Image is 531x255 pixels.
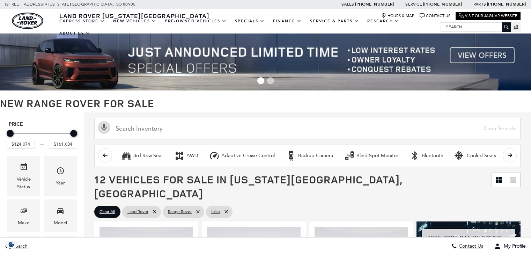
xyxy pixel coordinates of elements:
div: Blind Spot Monitor [344,151,355,161]
div: MakeMake [7,199,40,232]
button: BluetoothBluetooth [406,148,447,163]
input: Maximum [49,140,77,149]
div: Cooled Seats [455,151,465,161]
span: Land Rover [US_STATE][GEOGRAPHIC_DATA] [59,12,209,20]
button: Adaptive Cruise ControlAdaptive Cruise Control [205,148,279,163]
button: Backup CameraBackup Camera [282,148,337,163]
a: Service & Parts [306,15,363,27]
a: EXPRESS STORE [55,15,109,27]
span: Contact Us [457,243,483,249]
div: Price [7,127,77,149]
span: false [211,207,220,216]
nav: Main Navigation [55,15,441,39]
a: Visit Our Jaguar Website [459,13,517,19]
div: VehicleVehicle Status [7,156,40,196]
div: AWD [174,151,185,161]
button: AWDAWD [170,148,202,163]
a: Finance [269,15,306,27]
button: 3rd Row Seat3rd Row Seat [117,148,167,163]
a: [PHONE_NUMBER] [355,1,394,7]
input: Search [441,23,511,31]
div: Blind Spot Monitor [356,153,398,159]
span: Land Rover [127,207,148,216]
section: Click to Open Cookie Consent Modal [3,241,20,248]
div: Cooled Seats [467,153,496,159]
input: Minimum [7,140,35,149]
a: [PHONE_NUMBER] [423,1,462,7]
span: Year [56,165,65,179]
a: New Vehicles [109,15,161,27]
div: Bluetooth [422,153,443,159]
span: Service [405,2,422,7]
div: Minimum Price [7,130,14,137]
span: My Profile [501,243,526,249]
a: Land Rover [US_STATE][GEOGRAPHIC_DATA] [55,12,214,20]
span: Vehicle [20,161,28,175]
a: Pre-Owned Vehicles [161,15,231,27]
div: Adaptive Cruise Control [221,153,275,159]
div: Backup Camera [298,153,333,159]
button: scroll right [503,148,517,162]
div: AWD [186,153,198,159]
div: Backup Camera [286,151,296,161]
img: Opt-Out Icon [3,241,20,248]
a: Specials [231,15,269,27]
a: land-rover [12,13,43,29]
span: Make [20,205,28,219]
span: Model [56,205,65,219]
div: Adaptive Cruise Control [209,151,220,161]
div: 3rd Row Seat [133,153,163,159]
button: Blind Spot MonitorBlind Spot Monitor [340,148,402,163]
button: Cooled SeatsCooled Seats [451,148,500,163]
a: [PHONE_NUMBER] [487,1,526,7]
a: About Us [55,27,95,39]
span: Range Rover [168,207,192,216]
span: 12 Vehicles for Sale in [US_STATE][GEOGRAPHIC_DATA], [GEOGRAPHIC_DATA] [94,172,402,201]
img: Land Rover [12,13,43,29]
div: ModelModel [44,199,77,232]
div: Bluetooth [410,151,420,161]
span: Clear All [99,207,115,216]
a: [STREET_ADDRESS] • [US_STATE][GEOGRAPHIC_DATA], CO 80905 [5,2,135,7]
span: Parts [473,2,486,7]
div: Year [56,179,65,187]
button: Open user profile menu [489,238,531,255]
span: Sales [341,2,354,7]
input: Search Inventory [94,118,521,139]
div: Model [54,219,67,227]
a: Hours & Map [381,13,414,19]
h5: Price [9,121,75,127]
span: Go to slide 2 [267,77,274,84]
button: scroll left [98,148,112,162]
svg: Click to toggle on voice search [98,121,110,134]
div: YearYear [44,156,77,196]
a: Contact Us [420,13,450,19]
div: Vehicle Status [12,175,35,191]
div: Make [18,219,29,227]
div: 3rd Row Seat [121,151,132,161]
a: Research [363,15,404,27]
span: Go to slide 1 [257,77,264,84]
div: Maximum Price [70,130,77,137]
